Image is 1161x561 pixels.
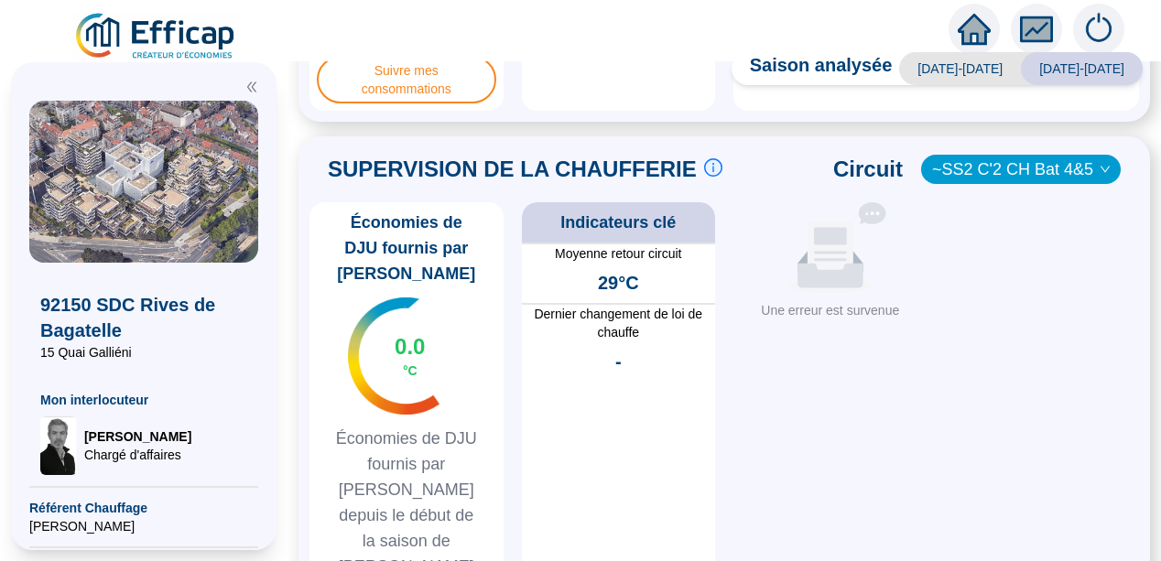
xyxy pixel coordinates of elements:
div: Une erreur est survenue [741,301,920,320]
span: Référent Chauffage [29,499,258,517]
span: home [958,13,991,46]
span: °C [403,361,418,380]
span: 0.0 [395,332,425,361]
span: 29°C [598,270,639,296]
span: SUPERVISION DE LA CHAUFFERIE [328,155,697,184]
span: Saison analysée [732,52,893,85]
span: fund [1020,13,1053,46]
span: [DATE]-[DATE] [899,52,1021,85]
span: - [615,349,622,374]
img: alerts [1073,4,1124,55]
span: double-left [245,81,258,93]
span: Indicateurs clé [560,210,676,235]
span: Suivre mes consommations [317,56,496,103]
span: [PERSON_NAME] [84,427,191,446]
span: ~SS2 C'2 CH Bat 4&5 [932,156,1110,183]
span: [DATE]-[DATE] [1021,52,1143,85]
span: info-circle [704,158,722,177]
span: Économies de DJU fournis par [PERSON_NAME] [317,210,496,286]
span: Moyenne retour circuit [522,244,716,263]
img: Chargé d'affaires [40,416,77,475]
img: efficap energie logo [73,11,239,62]
span: Dernier changement de loi de chauffe [522,305,716,341]
span: Mon interlocuteur [40,391,247,409]
span: 92150 SDC Rives de Bagatelle [40,292,247,343]
span: [PERSON_NAME] [29,517,258,535]
span: down [1100,164,1111,175]
span: Chargé d'affaires [84,446,191,464]
img: indicateur températures [348,297,440,415]
span: 15 Quai Galliéni [40,343,247,361]
span: Circuit [833,155,903,184]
